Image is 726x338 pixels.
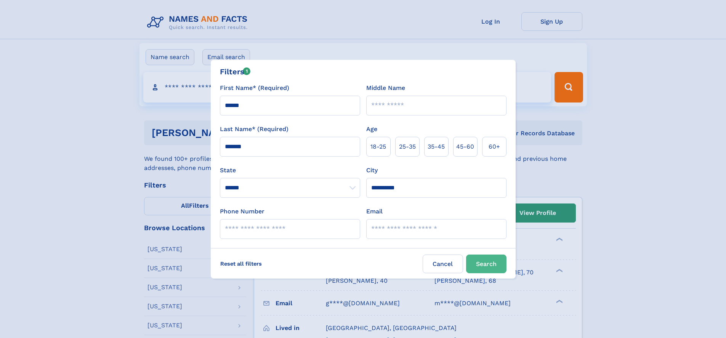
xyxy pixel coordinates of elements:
[456,142,474,151] span: 45‑60
[220,83,289,93] label: First Name* (Required)
[399,142,416,151] span: 25‑35
[366,166,378,175] label: City
[366,83,405,93] label: Middle Name
[366,207,383,216] label: Email
[220,66,251,77] div: Filters
[370,142,386,151] span: 18‑25
[215,255,267,273] label: Reset all filters
[489,142,500,151] span: 60+
[220,166,360,175] label: State
[366,125,377,134] label: Age
[423,255,463,273] label: Cancel
[466,255,506,273] button: Search
[220,207,264,216] label: Phone Number
[428,142,445,151] span: 35‑45
[220,125,288,134] label: Last Name* (Required)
